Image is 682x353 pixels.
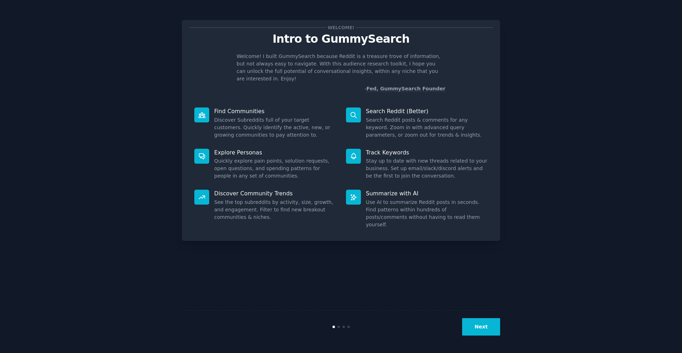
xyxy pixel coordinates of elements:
p: Summarize with AI [366,190,488,197]
dd: Use AI to summarize Reddit posts in seconds. Find patterns within hundreds of posts/comments with... [366,199,488,228]
dd: Stay up to date with new threads related to your business. Set up email/slack/discord alerts and ... [366,157,488,180]
div: - [364,85,445,93]
p: Find Communities [214,107,336,115]
dd: Search Reddit posts & comments for any keyword. Zoom in with advanced query parameters, or zoom o... [366,116,488,139]
dd: See the top subreddits by activity, size, growth, and engagement. Filter to find new breakout com... [214,199,336,221]
a: Fed, GummySearch Founder [366,86,445,92]
p: Track Keywords [366,149,488,156]
dd: Quickly explore pain points, solution requests, open questions, and spending patterns for people ... [214,157,336,180]
p: Explore Personas [214,149,336,156]
dd: Discover Subreddits full of your target customers. Quickly identify the active, new, or growing c... [214,116,336,139]
span: Welcome! [326,24,356,31]
p: Intro to GummySearch [189,33,493,45]
p: Welcome! I built GummySearch because Reddit is a treasure trove of information, but not always ea... [237,53,445,83]
p: Search Reddit (Better) [366,107,488,115]
button: Next [462,318,500,336]
p: Discover Community Trends [214,190,336,197]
